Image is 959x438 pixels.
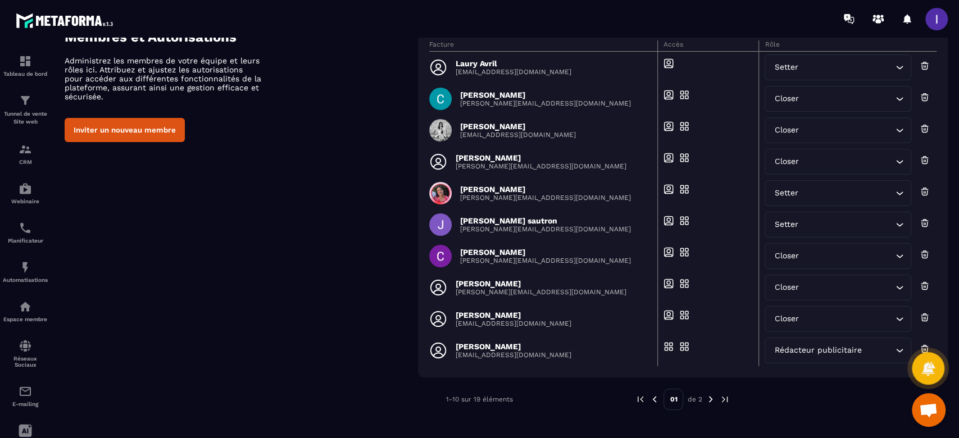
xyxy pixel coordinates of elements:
[19,182,32,195] img: automations
[3,159,48,165] p: CRM
[801,218,893,231] input: Search for option
[801,187,893,199] input: Search for option
[3,110,48,126] p: Tunnel de vente Site web
[460,99,631,107] p: [PERSON_NAME][EMAIL_ADDRESS][DOMAIN_NAME]
[16,10,117,31] img: logo
[3,291,48,331] a: automationsautomationsEspace membre
[456,153,626,162] p: [PERSON_NAME]
[765,212,911,238] div: Search for option
[19,339,32,353] img: social-network
[460,194,631,202] p: [PERSON_NAME][EMAIL_ADDRESS][DOMAIN_NAME]
[3,316,48,322] p: Espace membre
[663,389,683,410] p: 01
[456,68,571,76] p: [EMAIL_ADDRESS][DOMAIN_NAME]
[3,85,48,134] a: formationformationTunnel de vente Site web
[801,281,893,294] input: Search for option
[765,149,911,175] div: Search for option
[456,320,571,327] p: [EMAIL_ADDRESS][DOMAIN_NAME]
[456,342,571,351] p: [PERSON_NAME]
[65,118,185,142] button: Inviter un nouveau membre
[3,401,48,407] p: E-mailing
[635,394,646,404] img: prev
[759,40,937,52] th: Rôle
[801,313,893,325] input: Search for option
[19,261,32,274] img: automations
[649,394,660,404] img: prev
[772,313,801,325] span: Closer
[456,162,626,170] p: [PERSON_NAME][EMAIL_ADDRESS][DOMAIN_NAME]
[65,56,261,101] p: Administrez les membres de votre équipe et leurs rôles ici. Attribuez et ajustez les autorisation...
[765,117,911,143] div: Search for option
[19,54,32,68] img: formation
[864,344,893,357] input: Search for option
[765,243,911,269] div: Search for option
[19,94,32,107] img: formation
[765,86,911,112] div: Search for option
[772,281,801,294] span: Closer
[456,288,626,296] p: [PERSON_NAME][EMAIL_ADDRESS][DOMAIN_NAME]
[460,122,576,131] p: [PERSON_NAME]
[19,143,32,156] img: formation
[19,221,32,235] img: scheduler
[19,300,32,313] img: automations
[3,71,48,77] p: Tableau de bord
[460,257,631,264] p: [PERSON_NAME][EMAIL_ADDRESS][DOMAIN_NAME]
[720,394,730,404] img: next
[456,279,626,288] p: [PERSON_NAME]
[765,337,911,363] div: Search for option
[3,46,48,85] a: formationformationTableau de bord
[3,355,48,368] p: Réseaux Sociaux
[3,238,48,244] p: Planificateur
[772,250,801,262] span: Closer
[772,344,864,357] span: Rédacteur publicitaire
[19,385,32,398] img: email
[801,93,893,105] input: Search for option
[772,156,801,168] span: Closer
[801,124,893,136] input: Search for option
[3,252,48,291] a: automationsautomationsAutomatisations
[772,218,801,231] span: Setter
[772,187,801,199] span: Setter
[456,351,571,359] p: [EMAIL_ADDRESS][DOMAIN_NAME]
[3,376,48,416] a: emailemailE-mailing
[3,198,48,204] p: Webinaire
[460,216,631,225] p: [PERSON_NAME] sautron
[765,275,911,300] div: Search for option
[912,393,946,427] div: Ouvrir le chat
[687,395,702,404] p: de 2
[3,174,48,213] a: automationsautomationsWebinaire
[429,40,657,52] th: Facture
[3,213,48,252] a: schedulerschedulerPlanificateur
[765,54,911,80] div: Search for option
[772,93,801,105] span: Closer
[460,248,631,257] p: [PERSON_NAME]
[772,61,801,74] span: Setter
[3,134,48,174] a: formationformationCRM
[456,59,571,68] p: Laury Avril
[765,180,911,206] div: Search for option
[460,90,631,99] p: [PERSON_NAME]
[801,156,893,168] input: Search for option
[772,124,801,136] span: Closer
[801,250,893,262] input: Search for option
[801,61,893,74] input: Search for option
[3,331,48,376] a: social-networksocial-networkRéseaux Sociaux
[460,225,631,233] p: [PERSON_NAME][EMAIL_ADDRESS][DOMAIN_NAME]
[3,277,48,283] p: Automatisations
[706,394,716,404] img: next
[765,306,911,332] div: Search for option
[657,40,759,52] th: Accès
[456,311,571,320] p: [PERSON_NAME]
[460,131,576,139] p: [EMAIL_ADDRESS][DOMAIN_NAME]
[460,185,631,194] p: [PERSON_NAME]
[446,395,513,403] p: 1-10 sur 19 éléments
